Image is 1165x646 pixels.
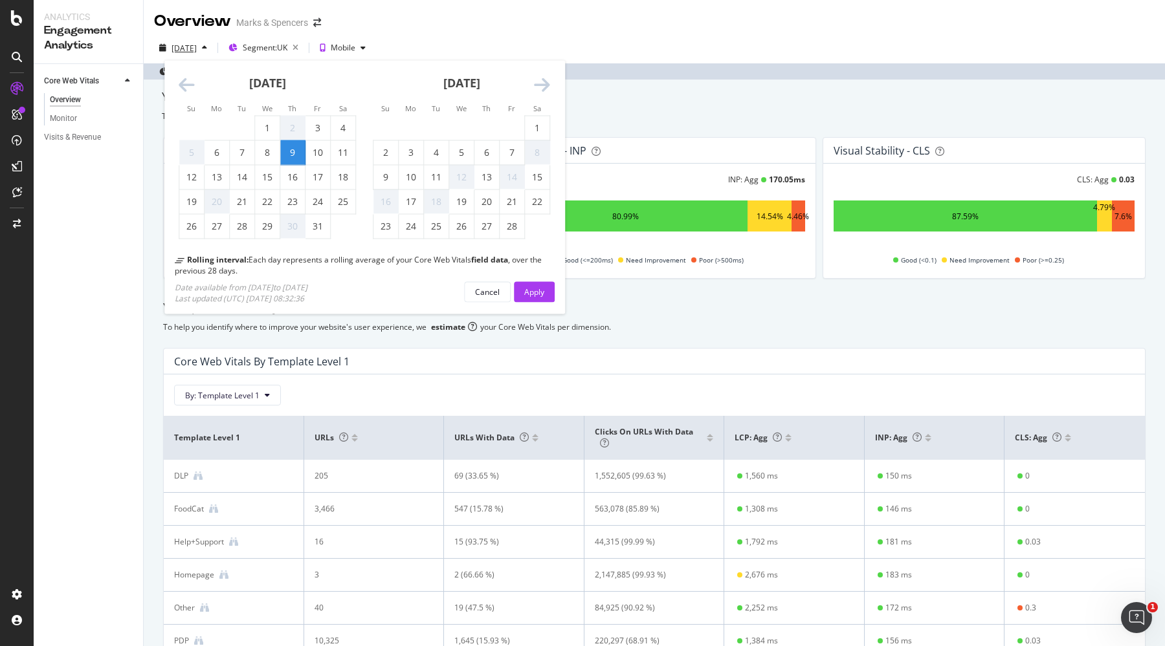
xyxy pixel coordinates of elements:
td: Not available. Thursday, January 30, 2025 [280,214,305,239]
div: 8 [255,146,280,159]
span: 1 [1148,602,1158,612]
div: 0.03 [1025,536,1041,548]
td: Sunday, February 23, 2025 [373,214,399,239]
div: Engagement Analytics [44,23,133,53]
td: Tuesday, February 25, 2025 [424,214,449,239]
div: 7 [500,146,524,159]
div: 80.99% [612,211,639,222]
td: Wednesday, February 5, 2025 [449,140,474,165]
div: 11 [424,171,449,184]
div: 16 [280,171,305,184]
div: Move forward to switch to the next month. [534,76,550,94]
div: 0 [1025,569,1030,581]
iframe: Intercom live chat [1121,602,1152,633]
div: 21 [230,195,254,208]
td: Friday, February 28, 2025 [500,214,525,239]
div: 1,308 ms [745,503,778,515]
div: FoodCat [174,503,204,515]
a: Monitor [50,112,134,125]
span: URLs with data [454,432,529,443]
div: 4 [424,146,449,159]
td: Saturday, January 4, 2025 [331,116,356,140]
td: Monday, February 3, 2025 [399,140,424,165]
div: 28 [500,220,524,233]
div: 3 [305,122,330,135]
td: Friday, January 3, 2025 [305,116,331,140]
div: 20 [205,195,229,208]
td: Not available. Monday, January 20, 2025 [205,189,230,214]
div: 18 [424,195,449,208]
div: Apply [524,286,544,297]
div: 14 [230,171,254,184]
small: Sa [533,103,541,113]
td: Saturday, January 18, 2025 [331,165,356,189]
div: 17 [305,171,330,184]
a: Visits & Revenue [44,131,134,144]
span: Poor (>500ms) [699,252,744,268]
td: Saturday, January 25, 2025 [331,189,356,214]
div: 1 [255,122,280,135]
div: 170.05 ms [769,174,805,185]
td: Thursday, January 23, 2025 [280,189,305,214]
td: Wednesday, January 29, 2025 [255,214,280,239]
td: Wednesday, January 22, 2025 [255,189,280,214]
div: 16 [373,195,398,208]
small: Sa [339,103,347,113]
td: Friday, January 17, 2025 [305,165,331,189]
button: [DATE] [154,38,212,58]
div: Visual Stability - CLS [834,144,930,157]
div: 183 ms [885,569,912,581]
div: Core Web Vitals [44,74,99,88]
div: 26 [179,220,204,233]
div: 12 [179,171,204,184]
small: Su [381,103,390,113]
div: Other [174,602,195,614]
div: 23 [373,220,398,233]
td: Friday, January 24, 2025 [305,189,331,214]
span: Good (<=200ms) [562,252,613,268]
span: By: Template Level 1 [185,390,260,401]
div: 5 [179,146,204,159]
td: Tuesday, February 11, 2025 [424,165,449,189]
span: Need Improvement [949,252,1010,268]
div: 547 (15.78 %) [454,503,561,515]
small: Mo [405,103,416,113]
div: 146 ms [885,503,912,515]
td: Tuesday, January 14, 2025 [230,165,255,189]
td: Not available. Friday, February 14, 2025 [500,165,525,189]
td: Selected. Thursday, January 9, 2025 [280,140,305,165]
td: Saturday, February 1, 2025 [525,116,550,140]
div: Visits & Revenue [44,131,101,144]
div: 1 [525,122,549,135]
div: Overview [154,10,231,32]
div: 5 [449,146,474,159]
span: LCP: Agg [735,432,782,443]
td: Thursday, February 6, 2025 [474,140,500,165]
span: Good (<0.1) [901,252,937,268]
div: 10 [399,171,423,184]
td: Monday, January 27, 2025 [205,214,230,239]
div: Each day represents a rolling average of your Core Web Vitals , over the previous 28 days. [175,254,555,276]
div: Move backward to switch to the previous month. [179,76,195,94]
div: 15 (93.75 %) [454,536,561,548]
div: 3,466 [315,503,421,515]
div: INP: Agg [728,174,759,185]
div: 19 [179,195,204,208]
div: 0.3 [1025,602,1036,614]
div: 7.6% [1115,211,1132,222]
div: 205 [315,470,421,482]
span: Need Improvement [626,252,686,268]
div: 4 [331,122,355,135]
div: 20 [474,195,499,208]
span: Segment: UK [243,42,287,53]
small: We [456,103,467,113]
div: estimate [431,321,465,332]
div: 26 [449,220,474,233]
small: Tu [432,103,440,113]
div: 1,560 ms [745,470,778,482]
small: Th [288,103,296,113]
div: Mobile [331,44,355,52]
span: Poor (>=0.25) [1023,252,1064,268]
div: 12 [449,171,474,184]
strong: [DATE] [249,75,286,91]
